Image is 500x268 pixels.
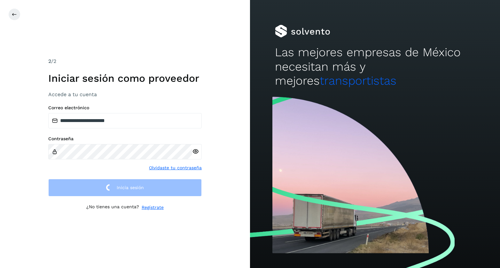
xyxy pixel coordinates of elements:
[48,179,202,196] button: Inicia sesión
[117,185,144,190] span: Inicia sesión
[142,204,164,211] a: Regístrate
[149,165,202,171] a: Olvidaste tu contraseña
[48,136,202,142] label: Contraseña
[48,58,51,64] span: 2
[86,204,139,211] p: ¿No tienes una cuenta?
[320,74,396,88] span: transportistas
[48,91,202,97] h3: Accede a tu cuenta
[48,72,202,84] h1: Iniciar sesión como proveedor
[275,45,475,88] h2: Las mejores empresas de México necesitan más y mejores
[48,105,202,111] label: Correo electrónico
[48,57,202,65] div: /2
